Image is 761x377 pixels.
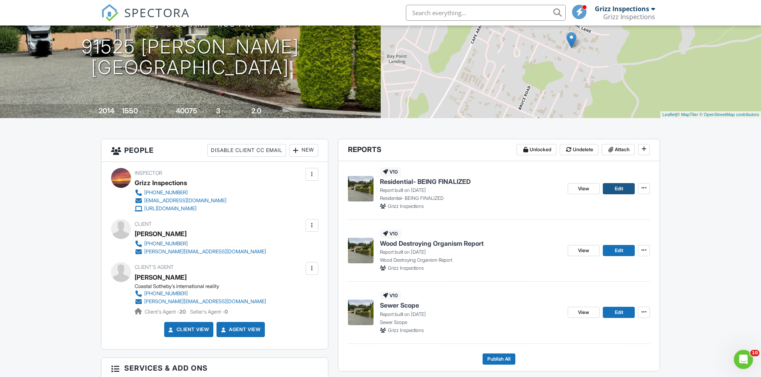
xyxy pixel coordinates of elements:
[135,283,272,290] div: Coastal Sotheby’s international reality
[406,5,566,21] input: Search everything...
[135,290,266,298] a: [PHONE_NUMBER]
[158,109,175,114] span: Lot Size
[135,264,174,270] span: Client's Agent
[135,170,162,176] span: Inspector
[176,107,197,115] div: 40075
[219,326,260,334] a: Agent View
[135,248,266,256] a: [PERSON_NAME][EMAIL_ADDRESS][DOMAIN_NAME]
[251,107,261,115] div: 2.0
[179,309,186,315] strong: 20
[135,189,227,197] a: [PHONE_NUMBER]
[595,5,649,13] div: Grizz Inspections
[135,240,266,248] a: [PHONE_NUMBER]
[144,189,188,196] div: [PHONE_NUMBER]
[603,13,655,21] div: Grizz Inspections
[144,249,266,255] div: [PERSON_NAME][EMAIL_ADDRESS][DOMAIN_NAME]
[135,177,187,189] div: Grizz Inspections
[135,205,227,213] a: [URL][DOMAIN_NAME]
[167,326,209,334] a: Client View
[135,298,266,306] a: [PERSON_NAME][EMAIL_ADDRESS][DOMAIN_NAME]
[89,109,97,114] span: Built
[99,107,114,115] div: 2014
[699,112,759,117] a: © OpenStreetMap contributors
[144,205,197,212] div: [URL][DOMAIN_NAME]
[289,144,318,157] div: New
[145,309,187,315] span: Client's Agent -
[81,36,299,79] h1: 91525 [PERSON_NAME] [GEOGRAPHIC_DATA]
[144,241,188,247] div: [PHONE_NUMBER]
[135,221,152,227] span: Client
[101,4,119,22] img: The Best Home Inspection Software - Spectora
[101,139,328,162] h3: People
[677,112,698,117] a: © MapTiler
[144,197,227,204] div: [EMAIL_ADDRESS][DOMAIN_NAME]
[139,109,150,114] span: sq. ft.
[124,4,190,21] span: SPECTORA
[662,112,676,117] a: Leaflet
[660,111,761,118] div: |
[225,309,228,315] strong: 0
[144,290,188,297] div: [PHONE_NUMBER]
[122,107,138,115] div: 1550
[734,350,753,369] iframe: Intercom live chat
[222,109,244,114] span: bedrooms
[127,18,254,29] h3: [DATE] 10:00 am - 1:00 pm
[135,197,227,205] a: [EMAIL_ADDRESS][DOMAIN_NAME]
[207,144,286,157] div: Disable Client CC Email
[135,271,187,283] a: [PERSON_NAME]
[216,107,221,115] div: 3
[101,11,190,28] a: SPECTORA
[262,109,285,114] span: bathrooms
[750,350,759,356] span: 10
[199,109,209,114] span: sq.ft.
[144,298,266,305] div: [PERSON_NAME][EMAIL_ADDRESS][DOMAIN_NAME]
[190,309,228,315] span: Seller's Agent -
[135,228,187,240] div: [PERSON_NAME]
